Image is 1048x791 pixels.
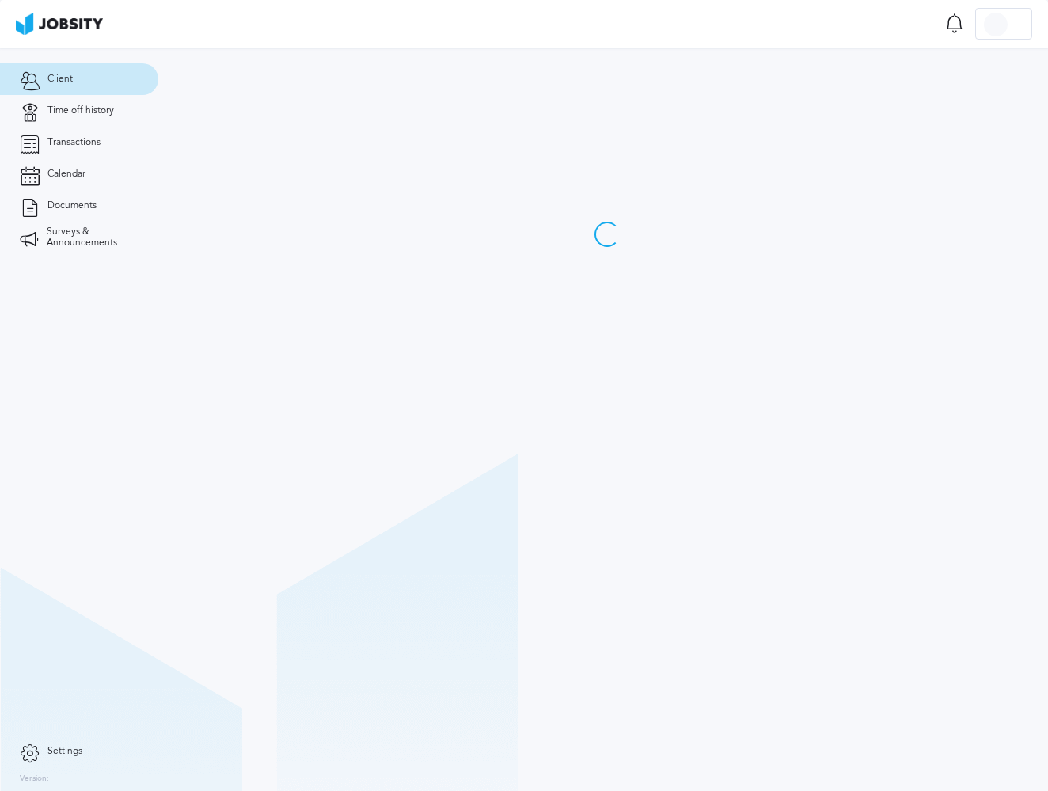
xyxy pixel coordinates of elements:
span: Surveys & Announcements [47,226,139,249]
span: Transactions [47,137,101,148]
span: Time off history [47,105,114,116]
label: Version: [20,774,49,784]
span: Settings [47,746,82,757]
img: ab4bad089aa723f57921c736e9817d99.png [16,13,103,35]
span: Calendar [47,169,85,180]
span: Documents [47,200,97,211]
span: Client [47,74,73,85]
